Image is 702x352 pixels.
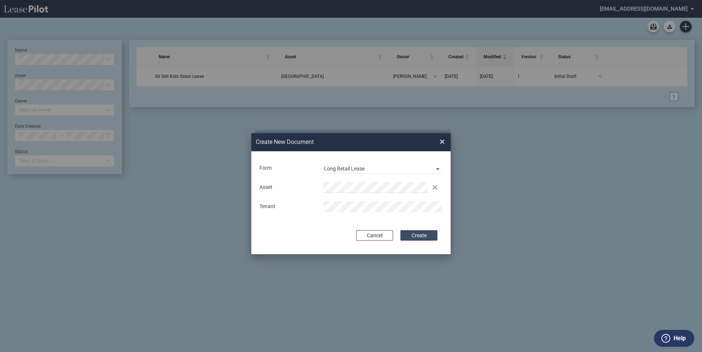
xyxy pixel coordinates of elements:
label: Help [674,334,686,343]
h2: Create New Document [256,138,413,146]
span: × [440,136,445,148]
div: Tenant [255,203,319,210]
md-select: Lease Form: Long Retail Lease [323,163,443,174]
md-dialog: Create New ... [251,133,451,254]
button: Create [400,230,437,241]
div: Long Retail Lease [324,166,365,172]
button: Cancel [356,230,393,241]
div: Form [255,165,319,172]
div: Asset [255,184,319,191]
